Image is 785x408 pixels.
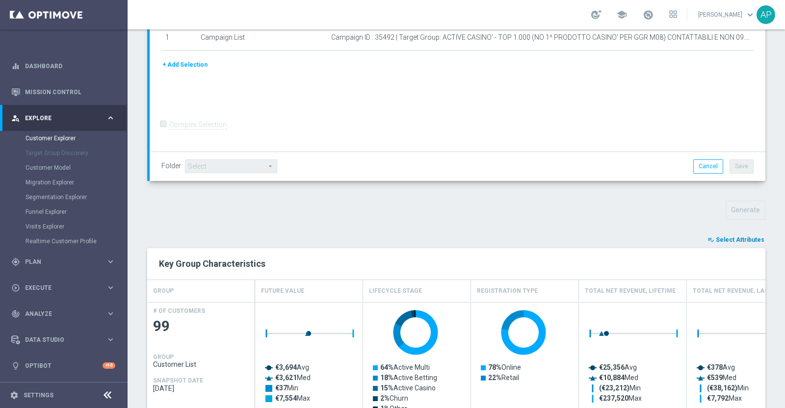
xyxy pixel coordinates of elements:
text: Avg [599,363,637,371]
div: Analyze [11,309,106,318]
h4: Registration Type [477,282,538,300]
td: Campaign List [197,26,327,51]
td: 1 [161,26,197,51]
text: Min [707,384,749,392]
text: Active Casino [380,384,436,392]
h4: SNAPSHOT DATE [153,377,203,384]
tspan: 2% [380,394,390,402]
tspan: 22% [488,374,501,382]
i: play_circle_outline [11,283,20,292]
button: gps_fixed Plan keyboard_arrow_right [11,258,116,266]
text: Max [275,394,310,402]
span: Select Attributes [716,236,764,243]
div: Migration Explorer [26,175,127,190]
div: Dashboard [11,53,115,79]
i: gps_fixed [11,257,20,266]
tspan: 18% [380,374,393,382]
div: Realtime Customer Profile [26,234,127,249]
tspan: €37 [275,384,287,392]
i: keyboard_arrow_right [106,283,115,292]
tspan: (€23,212) [599,384,629,392]
a: Realtime Customer Profile [26,237,102,245]
div: Segmentation Explorer [26,190,127,204]
text: Max [707,394,742,402]
div: Target Group Discovery [26,146,127,160]
a: Dashboard [25,53,115,79]
h2: Key Group Characteristics [159,258,754,270]
tspan: €10,884 [599,374,625,382]
i: person_search [11,114,20,123]
tspan: €25,356 [599,363,625,371]
button: Generate [726,201,765,220]
div: Explore [11,114,106,123]
text: Online [488,363,521,371]
span: 99 [153,317,249,336]
h4: Future Value [261,282,304,300]
tspan: €7,554 [275,394,297,402]
tspan: 15% [380,384,393,392]
div: Customer Model [26,160,127,175]
text: Med [275,374,311,382]
a: Segmentation Explorer [26,193,102,201]
text: Min [275,384,298,392]
h4: # OF CUSTOMERS [153,307,205,314]
a: Optibot [25,353,103,379]
i: keyboard_arrow_right [106,257,115,266]
a: Customer Explorer [26,134,102,142]
div: Customer Explorer [26,131,127,146]
a: [PERSON_NAME]keyboard_arrow_down [697,7,757,22]
text: Max [599,394,642,402]
button: play_circle_outline Execute keyboard_arrow_right [11,284,116,292]
a: Mission Control [25,79,115,105]
span: keyboard_arrow_down [745,9,756,20]
button: equalizer Dashboard [11,62,116,70]
text: Active Multi [380,363,430,371]
span: Campaign ID : 35492 | Target Group: ACTIVE CASINO' - TOP 1.000 (NO 1^ PRODOTTO CASINO' PER GGR M0... [331,33,750,42]
h4: GROUP [153,354,174,360]
text: Med [599,374,638,382]
a: Funnel Explorer [26,208,102,216]
tspan: 78% [488,363,501,371]
tspan: €3,621 [275,374,297,382]
div: Execute [11,283,106,292]
tspan: €237,520 [599,394,628,402]
div: Visits Explorer [26,219,127,234]
text: Churn [380,394,408,402]
text: Avg [275,363,309,371]
h4: Total Net Revenue, Lifetime [585,282,676,300]
span: school [616,9,627,20]
div: Mission Control [11,79,115,105]
button: Mission Control [11,88,116,96]
i: keyboard_arrow_right [106,113,115,123]
span: Analyze [25,311,106,317]
span: Execute [25,285,106,291]
i: settings [10,391,19,400]
i: playlist_add_check [707,236,714,243]
button: + Add Selection [161,59,209,70]
span: Customer List [153,360,249,368]
a: Migration Explorer [26,178,102,186]
tspan: (€38,162) [707,384,737,392]
text: Active Betting [380,374,437,382]
i: track_changes [11,309,20,318]
button: Save [730,159,754,173]
div: +10 [103,362,115,369]
span: Data Studio [25,337,106,343]
span: 2025-09-29 [153,384,249,392]
span: Explore [25,115,106,121]
button: person_search Explore keyboard_arrow_right [11,114,116,122]
button: Cancel [693,159,723,173]
button: lightbulb Optibot +10 [11,362,116,370]
a: Customer Model [26,164,102,172]
tspan: €539 [707,374,723,382]
button: track_changes Analyze keyboard_arrow_right [11,310,116,318]
i: keyboard_arrow_right [106,309,115,318]
tspan: €7,792 [707,394,729,402]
